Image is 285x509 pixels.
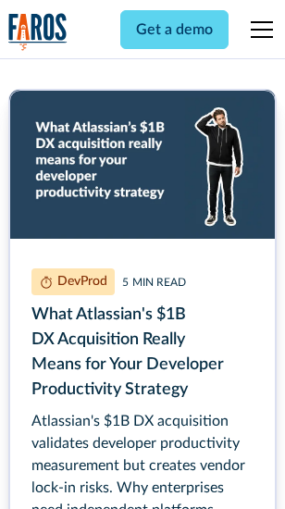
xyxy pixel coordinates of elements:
img: Logo of the analytics and reporting company Faros. [8,13,68,51]
a: home [8,13,68,51]
a: Get a demo [120,10,229,49]
div: menu [240,7,277,52]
